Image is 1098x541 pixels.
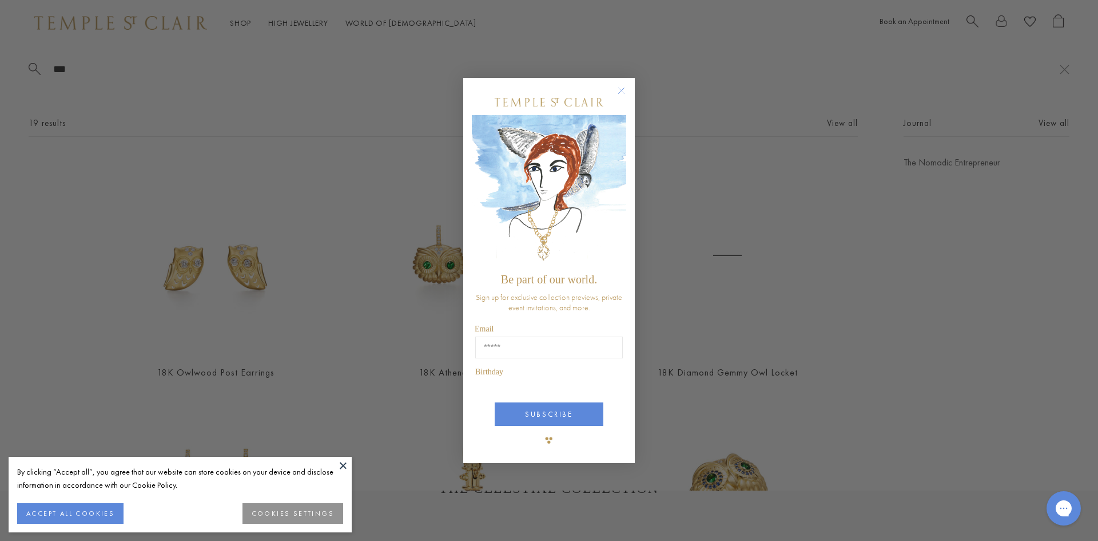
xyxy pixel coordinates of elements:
div: By clicking “Accept all”, you agree that our website can store cookies on your device and disclos... [17,465,343,492]
input: Email [475,337,623,358]
span: Sign up for exclusive collection previews, private event invitations, and more. [476,292,622,313]
img: Temple St. Clair [495,98,603,106]
button: Close dialog [620,89,634,104]
button: COOKIES SETTINGS [242,503,343,524]
span: Email [475,325,494,333]
span: Birthday [475,368,503,376]
span: Be part of our world. [501,273,597,286]
iframe: Gorgias live chat messenger [1041,487,1087,530]
button: ACCEPT ALL COOKIES [17,503,124,524]
button: SUBSCRIBE [495,402,603,426]
img: c4a9eb12-d91a-4d4a-8ee0-386386f4f338.jpeg [472,115,626,268]
img: TSC [538,429,560,452]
